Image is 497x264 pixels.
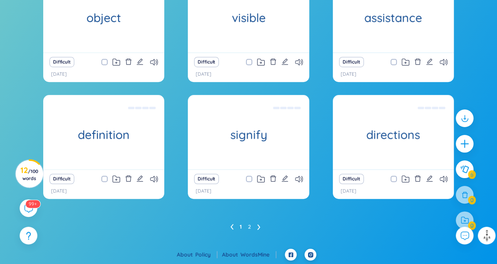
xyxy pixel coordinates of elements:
[136,58,143,65] span: edit
[222,250,276,259] div: About
[136,173,143,184] button: edit
[230,220,233,233] li: Previous Page
[426,175,433,182] span: edit
[194,57,219,67] button: Difficult
[22,168,38,181] span: / 100 words
[195,251,217,258] a: Policy
[194,174,219,184] button: Difficult
[270,173,277,184] button: delete
[281,58,288,65] span: edit
[50,57,74,67] button: Difficult
[414,173,421,184] button: delete
[281,56,288,67] button: edit
[333,128,454,142] h1: directions
[136,175,143,182] span: edit
[51,188,67,195] p: [DATE]
[50,174,74,184] button: Difficult
[426,173,433,184] button: edit
[177,250,217,259] div: About
[339,57,364,67] button: Difficult
[43,128,164,142] h1: definition
[43,11,164,25] h1: object
[270,58,277,65] span: delete
[270,175,277,182] span: delete
[333,11,454,25] h1: assistance
[196,188,211,195] p: [DATE]
[426,56,433,67] button: edit
[125,56,132,67] button: delete
[196,71,211,78] p: [DATE]
[125,175,132,182] span: delete
[257,220,260,233] li: Next Page
[270,56,277,67] button: delete
[414,56,421,67] button: delete
[240,251,276,258] a: WordsMine
[125,173,132,184] button: delete
[188,128,309,142] h1: signify
[414,58,421,65] span: delete
[136,56,143,67] button: edit
[414,175,421,182] span: delete
[341,71,356,78] p: [DATE]
[51,71,67,78] p: [DATE]
[125,58,132,65] span: delete
[20,167,38,181] h3: 12
[281,173,288,184] button: edit
[240,221,242,233] a: 1
[248,221,251,233] a: 2
[339,174,364,184] button: Difficult
[188,11,309,25] h1: visible
[480,229,493,242] img: to top
[426,58,433,65] span: edit
[281,175,288,182] span: edit
[26,200,40,208] sup: 582
[341,188,356,195] p: [DATE]
[460,139,469,149] span: plus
